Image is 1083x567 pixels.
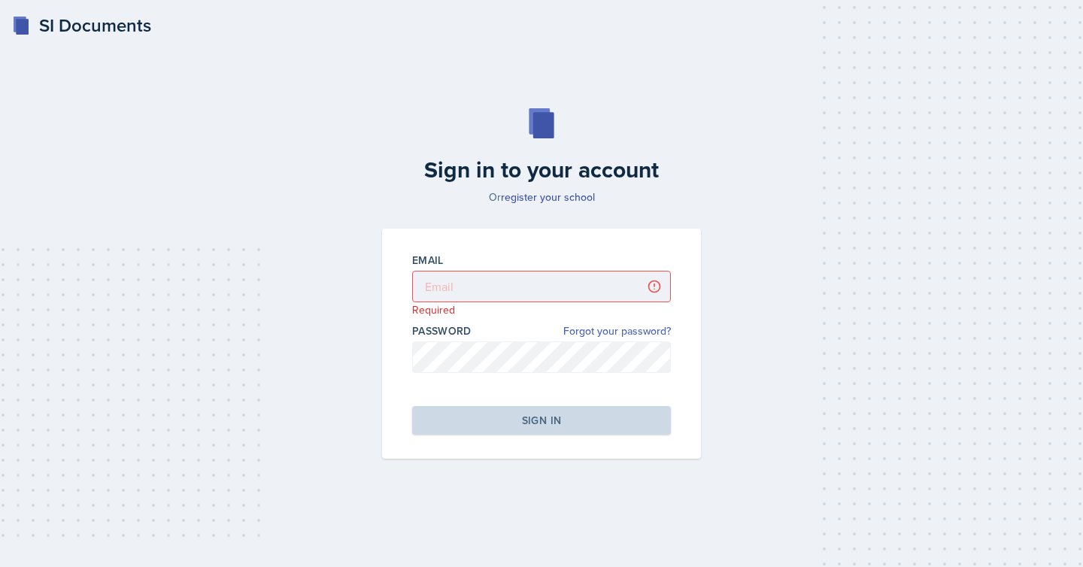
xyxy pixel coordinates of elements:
[12,12,151,39] a: SI Documents
[501,190,595,205] a: register your school
[412,302,671,317] p: Required
[373,156,710,183] h2: Sign in to your account
[373,190,710,205] p: Or
[412,271,671,302] input: Email
[412,253,444,268] label: Email
[412,323,472,338] label: Password
[412,406,671,435] button: Sign in
[563,323,671,339] a: Forgot your password?
[522,413,561,428] div: Sign in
